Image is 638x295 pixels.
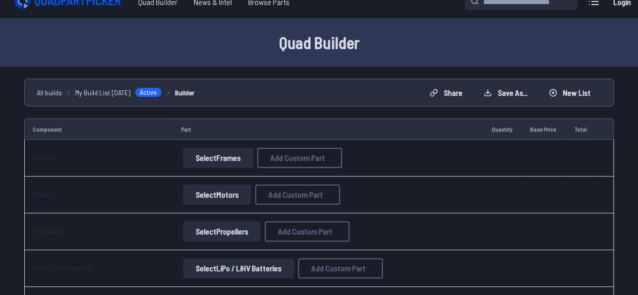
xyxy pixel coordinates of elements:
button: Share [421,85,471,101]
a: SelectPropellers [181,221,263,242]
button: SelectPropellers [183,221,261,242]
a: SelectLiPo / LiHV Batteries [181,258,296,278]
a: SelectFrames [181,148,255,168]
button: SelectLiPo / LiHV Batteries [183,258,294,278]
td: Base Price [522,119,566,140]
button: Add Custom Part [265,221,350,242]
span: Add Custom Part [311,264,366,272]
a: Builder [175,87,195,98]
span: My Build List [DATE] [75,87,131,98]
a: LiPo / LiHV Batteries [33,264,91,272]
a: My Build List [DATE]Active [75,87,162,98]
button: New List [540,85,599,101]
td: Quantity [483,119,521,140]
span: Add Custom Part [278,227,332,235]
button: Save as... [475,85,536,101]
button: Add Custom Part [298,258,383,278]
a: Propellers [33,227,63,235]
button: SelectMotors [183,185,251,205]
button: Add Custom Part [257,148,342,168]
a: All builds [37,87,62,98]
span: Add Custom Part [268,191,323,199]
td: Component [24,119,173,140]
span: Add Custom Part [270,154,325,162]
td: Total [566,119,597,140]
td: Part [173,119,483,140]
h1: Quad Builder [12,30,626,54]
a: Frames [33,153,55,162]
span: Active [135,87,162,97]
a: SelectMotors [181,185,253,205]
button: SelectFrames [183,148,253,168]
button: Add Custom Part [255,185,340,205]
a: Motors [33,190,52,199]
